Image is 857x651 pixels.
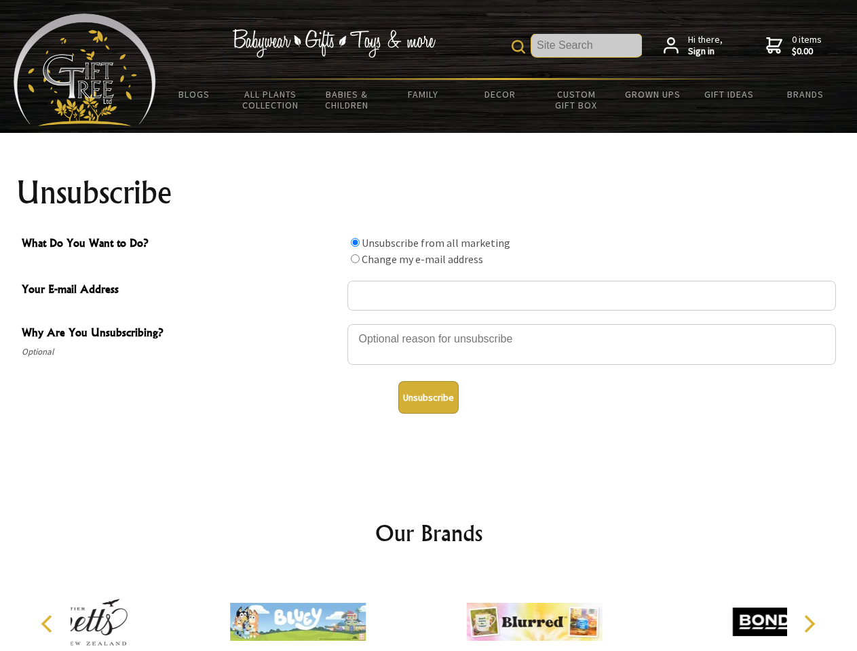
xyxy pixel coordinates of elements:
button: Previous [34,609,64,639]
button: Next [794,609,824,639]
span: Optional [22,344,341,360]
input: What Do You Want to Do? [351,238,360,247]
h2: Our Brands [27,517,831,549]
span: What Do You Want to Do? [22,235,341,254]
img: product search [512,40,525,54]
a: Custom Gift Box [538,80,615,119]
a: Gift Ideas [691,80,767,108]
strong: $0.00 [792,45,822,58]
a: Brands [767,80,844,108]
strong: Sign in [688,45,723,58]
span: Hi there, [688,34,723,58]
button: Unsubscribe [398,381,459,414]
span: Your E-mail Address [22,281,341,300]
textarea: Why Are You Unsubscribing? [347,324,836,365]
a: 0 items$0.00 [766,34,822,58]
a: Family [385,80,462,108]
span: Why Are You Unsubscribing? [22,324,341,344]
a: Babies & Children [309,80,385,119]
a: BLOGS [156,80,233,108]
input: Site Search [531,34,642,57]
a: Grown Ups [614,80,691,108]
label: Change my e-mail address [362,252,483,266]
label: Unsubscribe from all marketing [362,236,510,250]
a: Decor [461,80,538,108]
img: Babywear - Gifts - Toys & more [232,29,436,58]
a: Hi there,Sign in [664,34,723,58]
span: 0 items [792,33,822,58]
h1: Unsubscribe [16,176,841,209]
img: Babyware - Gifts - Toys and more... [14,14,156,126]
input: Your E-mail Address [347,281,836,311]
a: All Plants Collection [233,80,309,119]
input: What Do You Want to Do? [351,254,360,263]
